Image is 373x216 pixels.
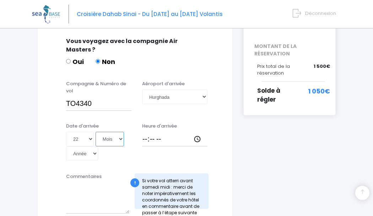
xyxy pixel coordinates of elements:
[66,80,131,94] label: Compagnie & Numéro de vol
[66,59,71,64] input: Oui
[142,123,177,130] label: Heure d'arrivée
[130,178,139,187] div: !
[66,57,84,66] label: Oui
[66,37,178,54] span: Vous voyagez avec la compagnie Air Masters ?
[314,63,330,70] span: 1 500€
[135,173,209,209] div: Si votre vol atterri avant samedi midi : merci de noter impérativement les coordonnés de votre hô...
[308,86,330,96] span: 1 050€
[249,43,330,58] span: MONTANT DE LA RÉSERVATION
[305,10,336,17] span: Déconnexion
[77,10,223,18] span: Croisière Dahab Sinai - Du [DATE] au [DATE] Volantis
[142,80,185,87] label: Aéroport d'arrivée
[66,123,99,130] label: Date d'arrivée
[66,173,102,180] label: Commentaires
[257,86,280,104] span: Solde à régler
[257,63,290,77] span: Prix total de la réservation
[96,59,100,64] input: Non
[96,57,115,66] label: Non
